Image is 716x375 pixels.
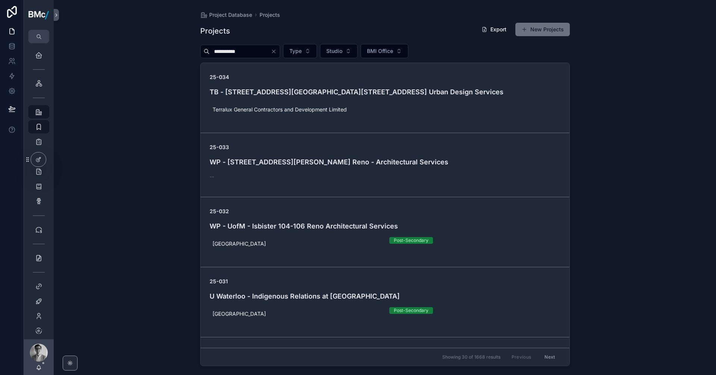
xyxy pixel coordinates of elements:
span: Project Database [209,11,252,19]
a: 25-033WP - [STREET_ADDRESS][PERSON_NAME] Reno - Architectural Services-- [201,133,569,197]
button: Select Button [283,44,317,58]
span: Terralux General Contractors and Development Limited [213,106,347,113]
h4: WP - UofM - Isbister 104-106 Reno Architectural Services [210,221,560,231]
a: [GEOGRAPHIC_DATA] [210,239,269,249]
h4: TB - [STREET_ADDRESS][GEOGRAPHIC_DATA][STREET_ADDRESS] Urban Design Services [210,87,560,97]
a: Projects [260,11,280,19]
span: Type [289,47,302,55]
div: scrollable content [24,43,54,339]
span: Studio [326,47,342,55]
h4: WP - [STREET_ADDRESS][PERSON_NAME] Reno - Architectural Services [210,157,560,167]
a: 25-031U Waterloo - Indigenous Relations at [GEOGRAPHIC_DATA][GEOGRAPHIC_DATA]Post-Secondary [201,267,569,337]
div: Post-Secondary [394,307,428,314]
span: -- [210,173,214,180]
span: BMI Office [367,47,393,55]
a: 25-032WP - UofM - Isbister 104-106 Reno Architectural Services[GEOGRAPHIC_DATA]Post-Secondary [201,197,569,267]
button: Select Button [320,44,358,58]
button: New Projects [515,23,570,36]
strong: 25-031 [210,278,228,284]
a: 25-034TB - [STREET_ADDRESS][GEOGRAPHIC_DATA][STREET_ADDRESS] Urban Design ServicesTerralux Genera... [201,63,569,133]
a: Project Database [200,11,252,19]
button: Next [539,351,560,363]
h4: U Waterloo - Indigenous Relations at [GEOGRAPHIC_DATA] [210,291,560,301]
button: Select Button [361,44,408,58]
a: [GEOGRAPHIC_DATA] [210,309,269,319]
h1: Projects [200,26,230,36]
img: App logo [28,9,49,21]
strong: 25-032 [210,208,229,214]
span: Showing 30 of 1668 results [442,354,500,360]
strong: 25-034 [210,74,229,80]
span: [GEOGRAPHIC_DATA] [213,310,266,318]
span: [GEOGRAPHIC_DATA] [213,240,266,248]
div: Post-Secondary [394,237,428,244]
strong: 25-033 [210,144,229,150]
a: Terralux General Contractors and Development Limited [210,104,350,115]
button: Clear [271,48,280,54]
button: Export [475,23,512,36]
